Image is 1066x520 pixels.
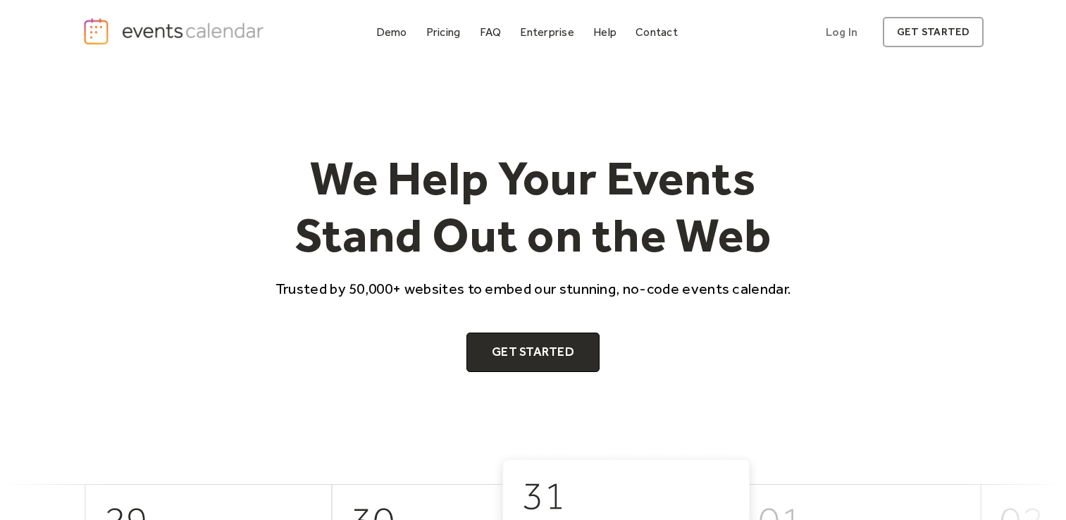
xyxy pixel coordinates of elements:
[421,23,466,42] a: Pricing
[514,23,579,42] a: Enterprise
[883,17,984,47] a: get started
[466,333,600,372] a: Get Started
[636,28,678,36] div: Contact
[474,23,507,42] a: FAQ
[588,23,622,42] a: Help
[480,28,502,36] div: FAQ
[263,149,804,264] h1: We Help Your Events Stand Out on the Web
[426,28,461,36] div: Pricing
[812,17,872,47] a: Log In
[376,28,407,36] div: Demo
[520,28,574,36] div: Enterprise
[630,23,683,42] a: Contact
[593,28,616,36] div: Help
[263,278,804,299] p: Trusted by 50,000+ websites to embed our stunning, no-code events calendar.
[371,23,413,42] a: Demo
